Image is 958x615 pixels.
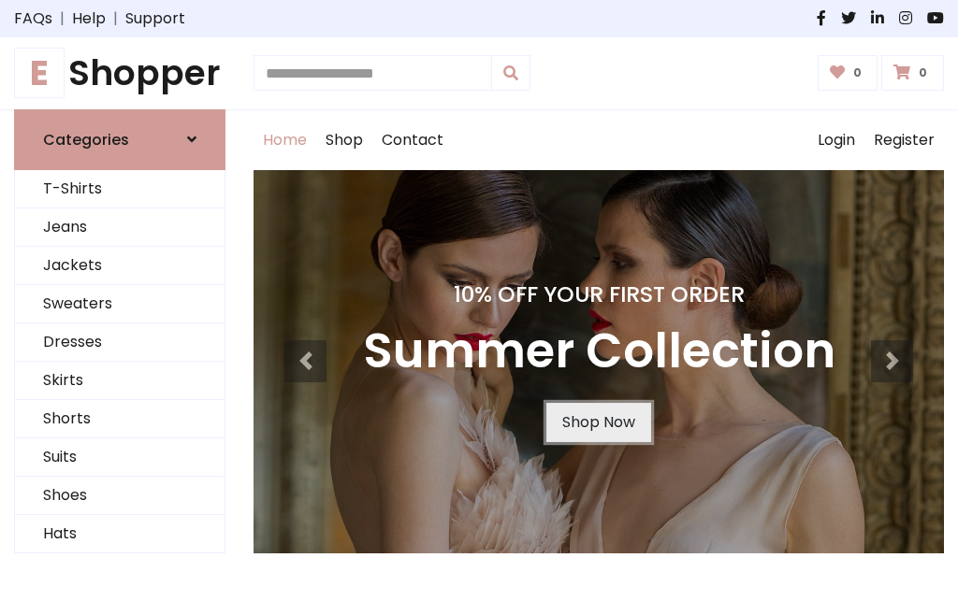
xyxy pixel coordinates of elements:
a: Register [864,110,944,170]
h6: Categories [43,131,129,149]
a: Skirts [15,362,225,400]
a: Dresses [15,323,225,362]
a: Help [72,7,106,30]
span: E [14,48,65,98]
a: Hats [15,515,225,553]
span: 0 [849,64,866,81]
a: T-Shirts [15,170,225,208]
a: 0 [818,55,878,91]
a: Jackets [15,247,225,285]
h1: Shopper [14,52,225,94]
a: Shorts [15,400,225,438]
a: Shop Now [546,403,651,442]
a: Categories [14,109,225,170]
h3: Summer Collection [363,322,835,380]
a: Login [808,110,864,170]
a: Shop [316,110,372,170]
a: Support [125,7,185,30]
a: Contact [372,110,453,170]
span: | [106,7,125,30]
a: Shoes [15,477,225,515]
a: Jeans [15,208,225,247]
span: 0 [914,64,932,81]
a: Home [254,110,316,170]
a: Suits [15,438,225,477]
a: Sweaters [15,285,225,323]
a: FAQs [14,7,52,30]
span: | [52,7,72,30]
a: 0 [881,55,944,91]
a: EShopper [14,52,225,94]
h4: 10% Off Your First Order [363,281,835,307]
